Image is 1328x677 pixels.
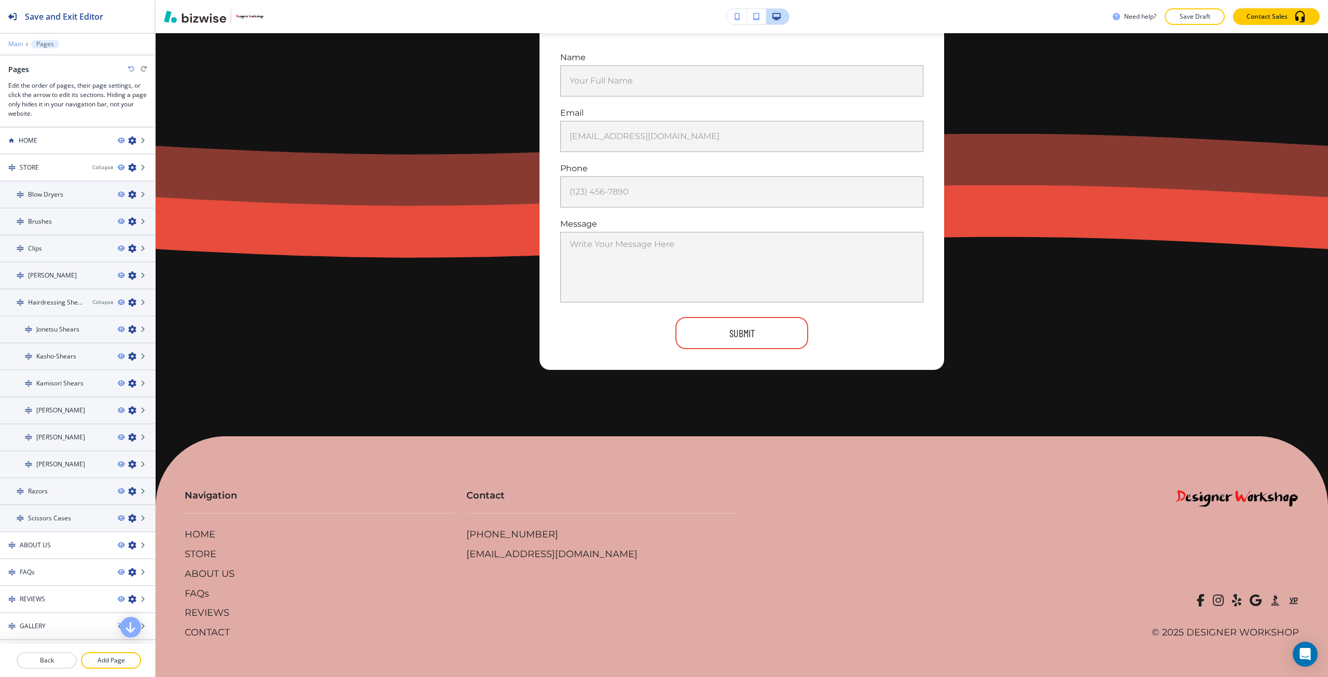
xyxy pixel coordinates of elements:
img: Drag [8,596,16,603]
button: Save Draft [1165,8,1225,25]
h4: Hairdressing Shears [28,298,84,307]
img: Drag [17,245,24,252]
button: Contact Sales [1233,8,1320,25]
strong: Contact [466,490,505,501]
img: Your Logo [236,15,264,19]
h4: [PERSON_NAME] [36,433,85,442]
p: STORE [185,548,216,561]
button: SUBMIT [675,317,808,349]
p: Back [18,656,76,665]
img: Drag [25,407,32,414]
h3: Edit the order of pages, their page settings, or click the arrow to edit its sections. Hiding a p... [8,81,147,118]
p: Phone [560,162,923,174]
h4: ABOUT US [20,541,51,550]
h4: Jonetsu Shears [36,325,79,334]
p: Name [560,51,923,63]
h2: Save and Exit Editor [25,10,103,23]
h2: Pages [8,64,29,75]
h4: [PERSON_NAME] [36,406,85,415]
p: Save Draft [1178,12,1211,21]
h4: Clips [28,244,42,253]
img: Drag [17,218,24,225]
a: [PHONE_NUMBER] [466,528,558,542]
p: Message [560,218,923,230]
img: Drag [25,353,32,360]
h4: FAQs [20,568,35,577]
button: Add Page [81,652,141,669]
button: Back [17,652,77,669]
img: Drag [8,569,16,576]
img: Drag [17,515,24,522]
h4: REVIEWS [20,595,45,604]
button: Main [8,40,23,48]
p: Pages [36,40,54,48]
p: CONTACT [185,626,230,640]
img: Drag [17,272,24,279]
p: REVIEWS [185,606,229,620]
h4: Brushes [28,217,52,226]
img: Drag [25,461,32,468]
strong: Navigation [185,490,237,501]
img: Drag [17,488,24,495]
p: Email [560,107,923,119]
p: HOME [185,528,215,542]
img: Drag [17,299,24,306]
img: Designer Workshop [1174,489,1299,507]
h4: Kasho-Shears [36,352,76,361]
img: Drag [8,542,16,549]
button: Pages [31,40,59,48]
h4: Kamisori Shears [36,379,84,388]
h4: Blow Dryers [28,190,63,199]
h3: Need help? [1124,12,1156,21]
h4: STORE [20,163,39,172]
img: Drag [8,164,16,171]
h4: [PERSON_NAME] [36,460,85,469]
img: Drag [17,191,24,198]
button: Collapse [92,298,114,306]
img: Drag [25,326,32,333]
img: Bizwise Logo [164,10,226,23]
h4: Razors [28,487,48,496]
button: Collapse [92,163,114,171]
img: Drag [25,380,32,387]
img: Drag [8,623,16,630]
h4: [PERSON_NAME] [28,271,77,280]
div: Open Intercom Messenger [1293,642,1318,667]
p: Add Page [82,656,140,665]
p: Contact Sales [1247,12,1288,21]
img: Drag [25,434,32,441]
p: FAQs [185,587,209,601]
h4: Scissors Cases [28,514,71,523]
h4: GALLERY [20,621,46,631]
h4: HOME [19,136,37,145]
a: [EMAIL_ADDRESS][DOMAIN_NAME] [466,548,638,561]
p: ABOUT US [185,568,234,581]
p: © 2025 Designer Workshop [1030,626,1299,640]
